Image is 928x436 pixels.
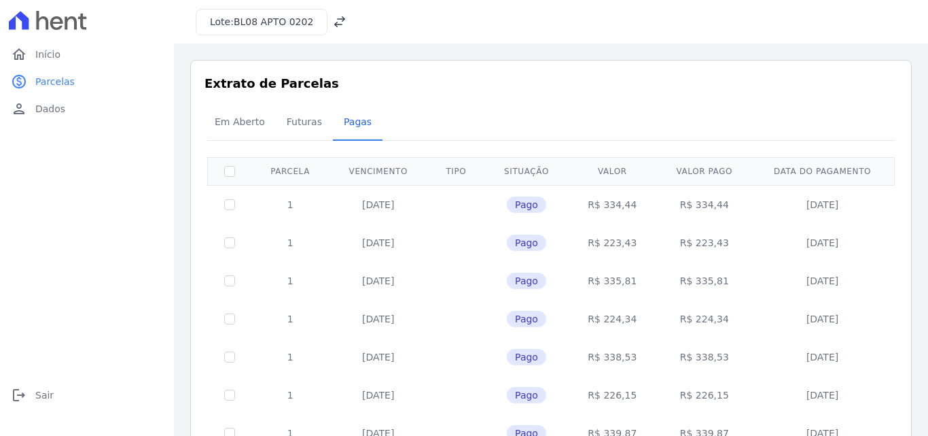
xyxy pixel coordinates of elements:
input: Só é possível selecionar pagamentos em aberto [224,352,235,363]
td: R$ 224,34 [569,300,657,338]
i: person [11,101,27,117]
td: [DATE] [752,185,892,224]
span: Em Aberto [207,108,273,135]
span: Sair [35,388,54,402]
th: Situação [485,157,569,185]
input: Só é possível selecionar pagamentos em aberto [224,199,235,210]
i: logout [11,387,27,403]
input: Só é possível selecionar pagamentos em aberto [224,314,235,324]
td: R$ 226,15 [569,376,657,414]
td: 1 [251,376,329,414]
span: Pago [507,235,546,251]
td: [DATE] [752,338,892,376]
td: 1 [251,185,329,224]
span: Pago [507,197,546,213]
h3: Extrato de Parcelas [204,74,897,93]
td: R$ 335,81 [656,262,752,300]
td: 1 [251,224,329,262]
a: Futuras [276,105,333,141]
td: R$ 335,81 [569,262,657,300]
i: home [11,46,27,63]
span: Pago [507,273,546,289]
span: Parcelas [35,75,75,88]
a: paidParcelas [5,68,168,95]
th: Data do pagamento [752,157,892,185]
td: 1 [251,300,329,338]
th: Valor pago [656,157,752,185]
span: Pago [507,311,546,327]
td: 1 [251,338,329,376]
span: Futuras [279,108,330,135]
td: [DATE] [329,262,427,300]
a: logoutSair [5,382,168,409]
h3: Lote: [210,15,313,29]
td: [DATE] [752,262,892,300]
a: homeInício [5,41,168,68]
td: 1 [251,262,329,300]
span: Dados [35,102,65,116]
a: Em Aberto [204,105,276,141]
td: R$ 223,43 [656,224,752,262]
input: Só é possível selecionar pagamentos em aberto [224,275,235,286]
span: Pago [507,349,546,365]
td: R$ 338,53 [569,338,657,376]
td: [DATE] [752,376,892,414]
td: [DATE] [329,376,427,414]
span: Pagas [336,108,380,135]
td: [DATE] [752,300,892,338]
td: R$ 224,34 [656,300,752,338]
span: Início [35,48,60,61]
input: Só é possível selecionar pagamentos em aberto [224,390,235,401]
td: R$ 223,43 [569,224,657,262]
td: R$ 334,44 [569,185,657,224]
th: Vencimento [329,157,427,185]
td: [DATE] [752,224,892,262]
td: [DATE] [329,224,427,262]
a: personDados [5,95,168,122]
th: Parcela [251,157,329,185]
i: paid [11,73,27,90]
td: [DATE] [329,300,427,338]
th: Tipo [427,157,484,185]
th: Valor [569,157,657,185]
td: R$ 334,44 [656,185,752,224]
a: Pagas [333,105,382,141]
span: Pago [507,387,546,403]
td: [DATE] [329,338,427,376]
td: [DATE] [329,185,427,224]
td: R$ 338,53 [656,338,752,376]
input: Só é possível selecionar pagamentos em aberto [224,237,235,248]
span: BL08 APTO 0202 [234,16,313,27]
td: R$ 226,15 [656,376,752,414]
